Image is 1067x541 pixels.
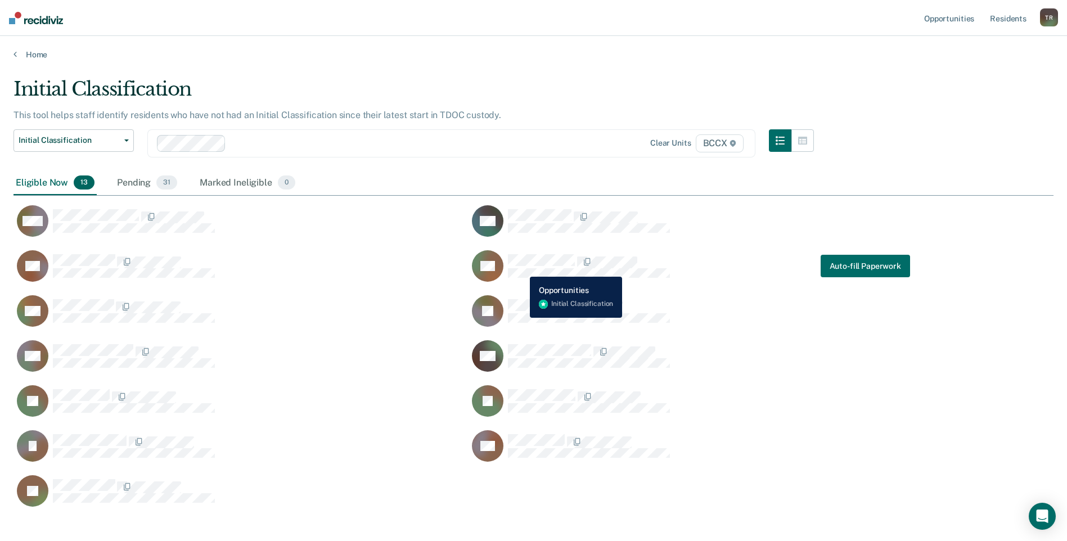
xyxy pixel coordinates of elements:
div: Initial Classification [13,78,814,110]
span: Initial Classification [19,136,120,145]
div: CaseloadOpportunityCell-00651933 [469,385,924,430]
div: CaseloadOpportunityCell-00668959 [13,430,469,475]
div: Marked Ineligible0 [197,171,298,196]
div: Eligible Now13 [13,171,97,196]
span: 0 [278,175,295,190]
div: CaseloadOpportunityCell-00641449 [13,205,469,250]
div: CaseloadOpportunityCell-00131909 [469,250,924,295]
button: Auto-fill Paperwork [821,255,910,277]
button: TR [1040,8,1058,26]
div: Pending31 [115,171,179,196]
div: T R [1040,8,1058,26]
span: BCCX [696,134,744,152]
div: CaseloadOpportunityCell-00562269 [13,295,469,340]
button: Initial Classification [13,129,134,152]
div: CaseloadOpportunityCell-00676679 [13,250,469,295]
div: CaseloadOpportunityCell-00622423 [469,205,924,250]
a: Navigate to form link [821,255,910,277]
span: 31 [156,175,177,190]
div: CaseloadOpportunityCell-00680926 [469,430,924,475]
img: Recidiviz [9,12,63,24]
div: CaseloadOpportunityCell-00347372 [13,475,469,520]
div: CaseloadOpportunityCell-00436391 [13,340,469,385]
div: Open Intercom Messenger [1029,503,1056,530]
div: CaseloadOpportunityCell-00604670 [13,385,469,430]
span: 13 [74,175,94,190]
p: This tool helps staff identify residents who have not had an Initial Classification since their l... [13,110,501,120]
a: Home [13,49,1054,60]
div: CaseloadOpportunityCell-00660492 [469,295,924,340]
div: Clear units [650,138,691,148]
div: CaseloadOpportunityCell-00679031 [469,340,924,385]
